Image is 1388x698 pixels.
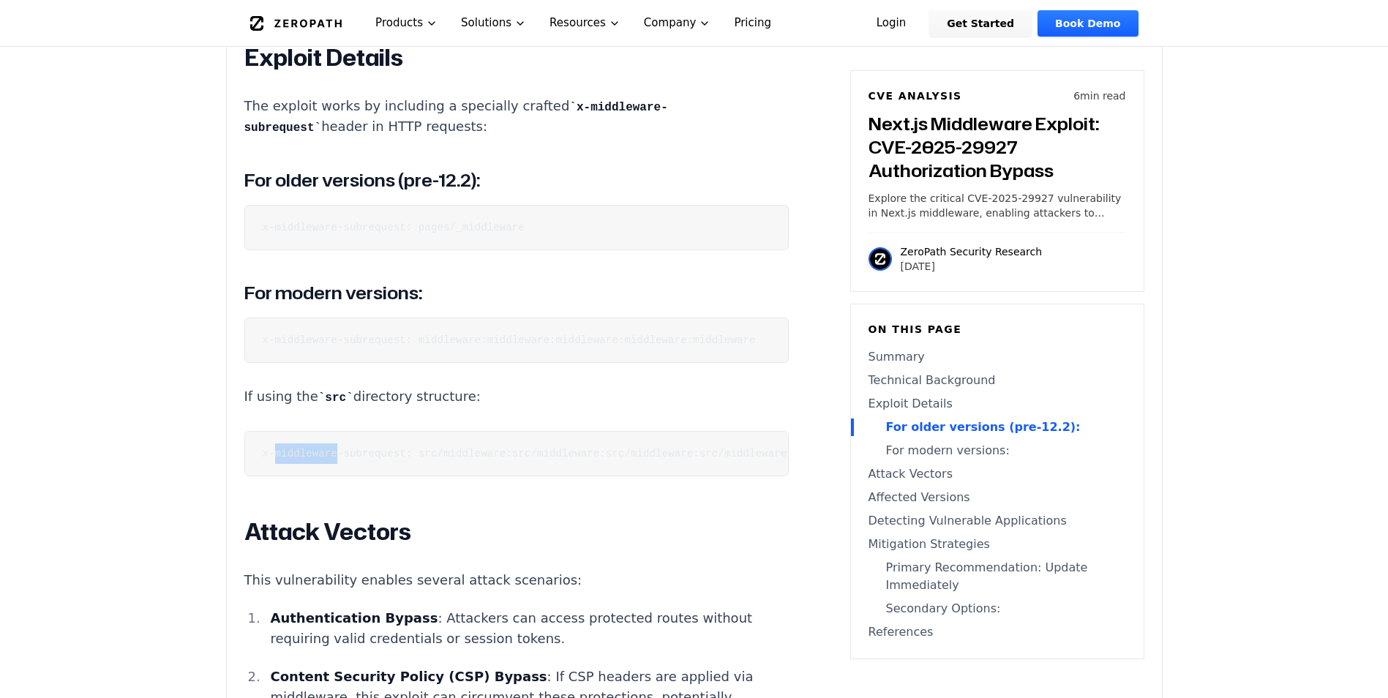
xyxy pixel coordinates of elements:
[1038,10,1138,37] a: Book Demo
[869,419,1126,436] a: For older versions (pre-12.2):
[929,10,1032,37] a: Get Started
[869,372,1126,389] a: Technical Background
[244,96,789,138] p: The exploit works by including a specially crafted header in HTTP requests:
[263,448,881,459] code: x-middleware-subrequest: src/middleware:src/middleware:src/middleware:src/middleware:src/middleware
[869,322,1126,337] h6: On this page
[901,244,1043,259] p: ZeroPath Security Research
[244,43,789,72] h2: Exploit Details
[869,512,1126,530] a: Detecting Vulnerable Applications
[869,348,1126,366] a: Summary
[869,465,1126,483] a: Attack Vectors
[318,391,353,405] code: src
[263,334,756,346] code: x-middleware-subrequest: middleware:middleware:middleware:middleware:middleware
[869,623,1126,641] a: References
[869,600,1126,618] a: Secondary Options:
[869,559,1126,594] a: Primary Recommendation: Update Immediately
[869,395,1126,413] a: Exploit Details
[869,112,1126,182] h3: Next.js Middleware Exploit: CVE-2025-29927 Authorization Bypass
[270,608,788,649] p: : Attackers can access protected routes without requiring valid credentials or session tokens.
[869,191,1126,220] p: Explore the critical CVE-2025-29927 vulnerability in Next.js middleware, enabling attackers to by...
[270,610,438,626] strong: Authentication Bypass
[869,489,1126,506] a: Affected Versions
[1073,89,1125,103] p: 6 min read
[244,386,789,408] p: If using the directory structure:
[244,570,789,590] p: This vulnerability enables several attack scenarios:
[869,247,892,271] img: ZeroPath Security Research
[244,279,789,306] h3: For modern versions:
[859,10,924,37] a: Login
[869,89,962,103] h6: CVE Analysis
[244,167,789,193] h3: For older versions (pre-12.2):
[869,442,1126,459] a: For modern versions:
[263,222,525,233] code: x-middleware-subrequest: pages/_middleware
[869,536,1126,553] a: Mitigation Strategies
[244,517,789,547] h2: Attack Vectors
[901,259,1043,274] p: [DATE]
[270,669,547,684] strong: Content Security Policy (CSP) Bypass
